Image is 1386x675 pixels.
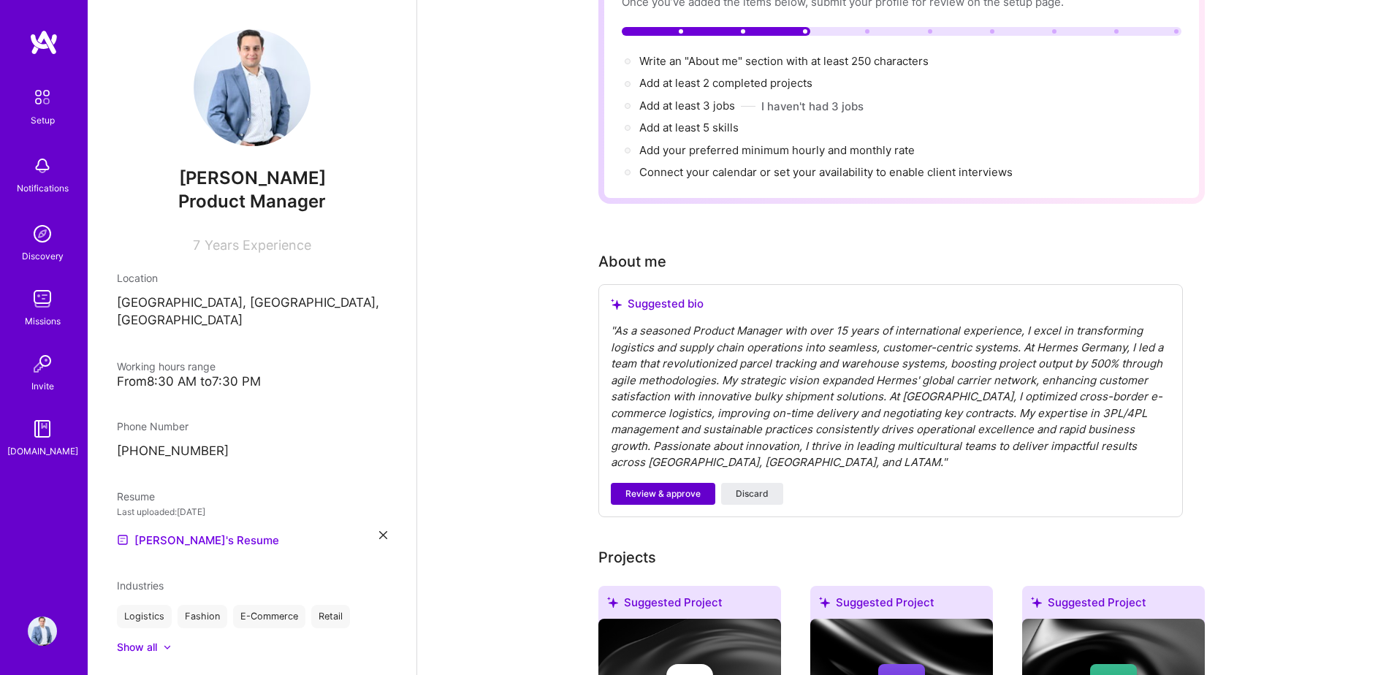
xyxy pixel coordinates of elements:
span: Phone Number [117,420,189,432]
div: Retail [311,605,350,628]
span: Add at least 3 jobs [639,99,735,113]
div: From 8:30 AM to 7:30 PM [117,374,387,389]
div: Projects [598,546,656,568]
img: discovery [28,219,57,248]
i: icon SuggestedTeams [819,597,830,608]
div: Discovery [22,248,64,264]
img: logo [29,29,58,56]
a: [PERSON_NAME]'s Resume [117,531,279,549]
span: Product Manager [178,191,326,212]
span: Years Experience [205,237,311,253]
p: [GEOGRAPHIC_DATA], [GEOGRAPHIC_DATA], [GEOGRAPHIC_DATA] [117,294,387,329]
img: Resume [117,534,129,546]
div: Last uploaded: [DATE] [117,504,387,519]
img: User Avatar [28,617,57,646]
button: Discard [721,483,783,505]
div: Invite [31,378,54,394]
span: Resume [117,490,155,503]
i: icon SuggestedTeams [1031,597,1042,608]
img: teamwork [28,284,57,313]
div: Suggested Project [1022,586,1205,625]
span: Working hours range [117,360,216,373]
i: icon SuggestedTeams [607,597,618,608]
span: [PERSON_NAME] [117,167,387,189]
span: Connect your calendar or set your availability to enable client interviews [639,165,1013,179]
div: " As a seasoned Product Manager with over 15 years of international experience, I excel in transf... [611,323,1170,471]
div: Fashion [178,605,227,628]
span: Add at least 5 skills [639,121,739,134]
img: User Avatar [194,29,311,146]
span: Industries [117,579,164,592]
img: setup [27,82,58,113]
div: Add projects you've worked on [598,546,656,568]
span: Write an "About me" section with at least 250 characters [639,54,932,68]
div: Missions [25,313,61,329]
button: Review & approve [611,483,715,505]
button: I haven't had 3 jobs [761,99,864,114]
div: Notifications [17,180,69,196]
i: icon Close [379,531,387,539]
i: icon SuggestedTeams [611,299,622,310]
img: bell [28,151,57,180]
a: User Avatar [24,617,61,646]
div: Suggested Project [598,586,781,625]
div: E-Commerce [233,605,305,628]
div: Suggested Project [810,586,993,625]
span: Add at least 2 completed projects [639,76,812,90]
img: Invite [28,349,57,378]
div: About me [598,251,666,272]
span: 7 [193,237,200,253]
span: Review & approve [625,487,701,500]
div: Location [117,270,387,286]
div: [DOMAIN_NAME] [7,443,78,459]
div: Show all [117,640,157,655]
div: Setup [31,113,55,128]
img: guide book [28,414,57,443]
div: Suggested bio [611,297,1170,311]
div: Logistics [117,605,172,628]
p: [PHONE_NUMBER] [117,443,387,460]
span: Discard [736,487,769,500]
span: Add your preferred minimum hourly and monthly rate [639,143,915,157]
